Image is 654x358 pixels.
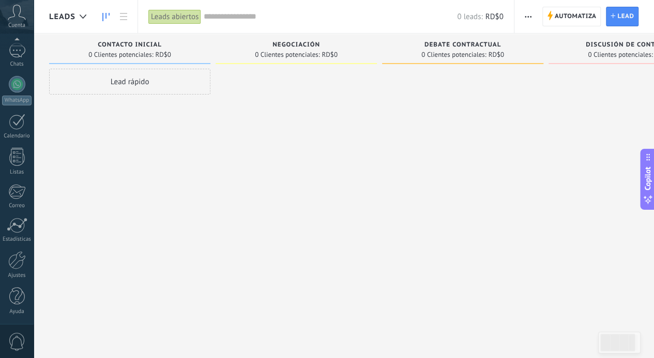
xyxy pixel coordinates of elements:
[49,69,210,95] div: Lead rápido
[421,52,486,58] span: 0 Clientes potenciales:
[2,61,32,68] div: Chats
[457,12,482,22] span: 0 leads:
[588,52,652,58] span: 0 Clientes potenciales:
[521,7,536,26] button: Más
[2,236,32,243] div: Estadísticas
[115,7,132,27] a: Lista
[424,41,501,49] span: Debate contractual
[387,41,538,50] div: Debate contractual
[97,7,115,27] a: Leads
[2,169,32,176] div: Listas
[485,12,504,22] span: RD$0
[49,12,75,22] span: Leads
[221,41,372,50] div: Negociación
[606,7,638,26] a: Lead
[8,22,25,29] span: Cuenta
[255,52,320,58] span: 0 Clientes potenciales:
[88,52,153,58] span: 0 Clientes potenciales:
[617,7,634,26] span: Lead
[148,9,201,24] div: Leads abiertos
[54,41,205,50] div: Contacto inicial
[155,52,171,58] span: RD$0
[488,52,504,58] span: RD$0
[2,308,32,315] div: Ayuda
[2,133,32,139] div: Calendario
[272,41,320,49] span: Negociación
[2,203,32,209] div: Correo
[98,41,162,49] span: Contacto inicial
[643,166,653,190] span: Copilot
[542,7,601,26] a: Automatiza
[2,96,32,105] div: WhatsApp
[322,52,337,58] span: RD$0
[2,272,32,279] div: Ajustes
[555,7,597,26] span: Automatiza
